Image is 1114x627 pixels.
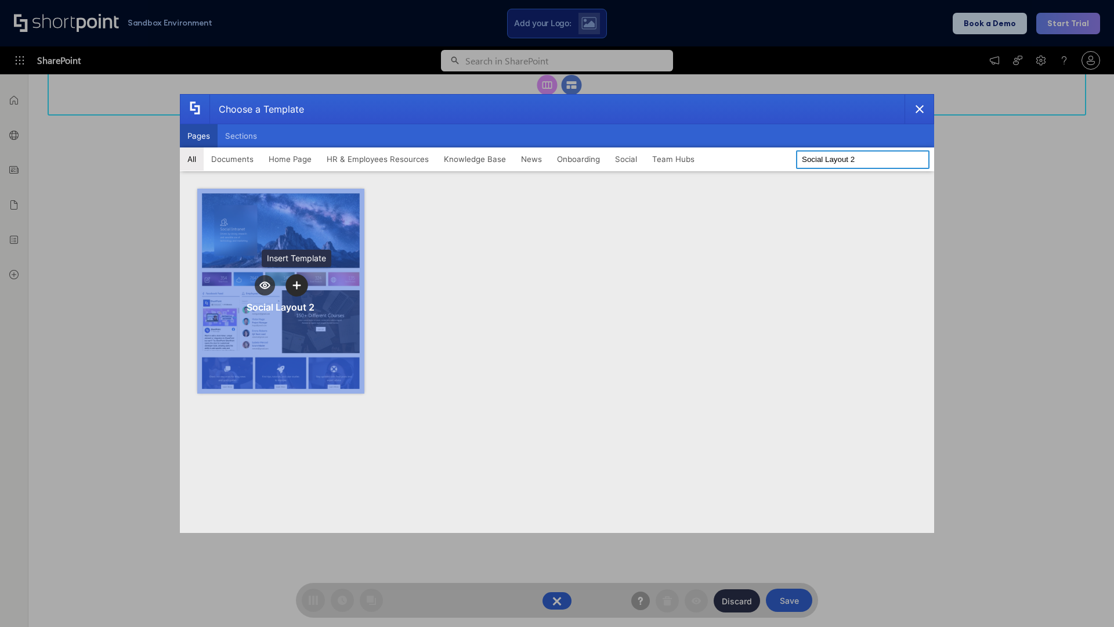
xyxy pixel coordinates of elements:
button: Onboarding [549,147,607,171]
iframe: Chat Widget [1056,571,1114,627]
div: Social Layout 2 [247,301,314,313]
input: Search [796,150,929,169]
button: News [513,147,549,171]
button: Social [607,147,645,171]
button: All [180,147,204,171]
button: HR & Employees Resources [319,147,436,171]
div: Choose a Template [209,95,304,124]
button: Pages [180,124,218,147]
button: Team Hubs [645,147,702,171]
button: Sections [218,124,265,147]
button: Documents [204,147,261,171]
button: Home Page [261,147,319,171]
button: Knowledge Base [436,147,513,171]
div: template selector [180,94,934,533]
